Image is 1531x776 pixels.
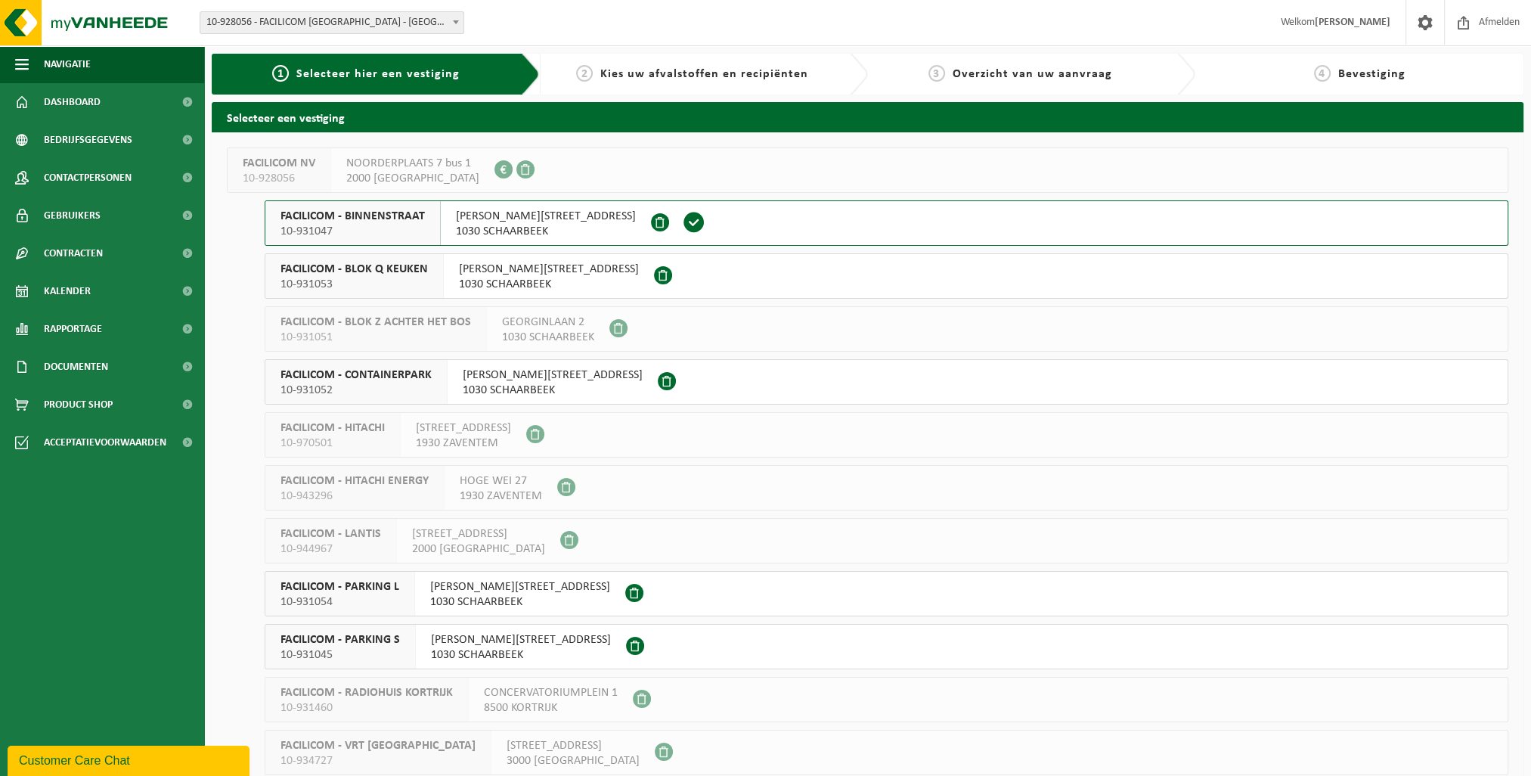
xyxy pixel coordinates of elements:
span: FACILICOM - BLOK Q KEUKEN [280,262,428,277]
span: 10-931052 [280,383,432,398]
span: 10-928056 [243,171,315,186]
button: FACILICOM - BLOK Q KEUKEN 10-931053 [PERSON_NAME][STREET_ADDRESS]1030 SCHAARBEEK [265,253,1508,299]
span: 1 [272,65,289,82]
span: FACILICOM - BLOK Z ACHTER HET BOS [280,315,471,330]
span: FACILICOM - HITACHI [280,421,385,436]
span: [PERSON_NAME][STREET_ADDRESS] [463,368,643,383]
span: Acceptatievoorwaarden [44,424,166,461]
h2: Selecteer een vestiging [212,102,1523,132]
span: Overzicht van uw aanvraag [953,68,1112,80]
span: [PERSON_NAME][STREET_ADDRESS] [456,209,636,224]
span: NOORDERPLAATS 7 bus 1 [346,156,479,171]
span: 10-970501 [280,436,385,451]
button: FACILICOM - CONTAINERPARK 10-931052 [PERSON_NAME][STREET_ADDRESS]1030 SCHAARBEEK [265,359,1508,405]
span: Dashboard [44,83,101,121]
span: Contracten [44,234,103,272]
span: FACILICOM - LANTIS [280,526,381,542]
button: FACILICOM - PARKING L 10-931054 [PERSON_NAME][STREET_ADDRESS]1030 SCHAARBEEK [265,571,1508,616]
span: Gebruikers [44,197,101,234]
span: 10-928056 - FACILICOM NV - ANTWERPEN [200,11,464,34]
span: FACILICOM - BINNENSTRAAT [280,209,425,224]
span: 2 [576,65,593,82]
span: Kalender [44,272,91,310]
span: Product Shop [44,386,113,424]
span: FACILICOM NV [243,156,315,171]
span: 1030 SCHAARBEEK [456,224,636,239]
span: Bevestiging [1338,68,1405,80]
span: Documenten [44,348,108,386]
span: 10-931054 [280,594,399,610]
span: FACILICOM - HITACHI ENERGY [280,473,429,489]
strong: [PERSON_NAME] [1315,17,1390,28]
span: 1030 SCHAARBEEK [502,330,594,345]
span: Contactpersonen [44,159,132,197]
span: HOGE WEI 27 [460,473,542,489]
span: 2000 [GEOGRAPHIC_DATA] [346,171,479,186]
span: 8500 KORTRIJK [484,700,618,715]
span: 4 [1314,65,1331,82]
span: 10-944967 [280,542,381,557]
span: 1030 SCHAARBEEK [431,647,611,663]
span: 1930 ZAVENTEM [460,489,542,504]
span: 2000 [GEOGRAPHIC_DATA] [412,542,545,557]
span: [PERSON_NAME][STREET_ADDRESS] [430,579,610,594]
button: FACILICOM - BINNENSTRAAT 10-931047 [PERSON_NAME][STREET_ADDRESS]1030 SCHAARBEEK [265,200,1508,246]
span: Navigatie [44,45,91,83]
span: [STREET_ADDRESS] [507,738,640,753]
span: 10-931051 [280,330,471,345]
span: 3000 [GEOGRAPHIC_DATA] [507,753,640,768]
span: [PERSON_NAME][STREET_ADDRESS] [431,632,611,647]
span: Kies uw afvalstoffen en recipiënten [600,68,808,80]
span: 10-931045 [280,647,400,663]
button: FACILICOM - PARKING S 10-931045 [PERSON_NAME][STREET_ADDRESS]1030 SCHAARBEEK [265,624,1508,669]
span: 10-931053 [280,277,428,292]
span: FACILICOM - CONTAINERPARK [280,368,432,383]
span: [PERSON_NAME][STREET_ADDRESS] [459,262,639,277]
span: 10-934727 [280,753,476,768]
span: FACILICOM - PARKING S [280,632,400,647]
span: 3 [928,65,945,82]
span: FACILICOM - VRT [GEOGRAPHIC_DATA] [280,738,476,753]
iframe: chat widget [8,743,253,776]
span: 10-943296 [280,489,429,504]
span: 1030 SCHAARBEEK [430,594,610,610]
span: 1030 SCHAARBEEK [463,383,643,398]
span: [STREET_ADDRESS] [412,526,545,542]
span: [STREET_ADDRESS] [416,421,511,436]
span: 10-928056 - FACILICOM NV - ANTWERPEN [200,12,463,33]
span: 10-931460 [280,700,453,715]
span: GEORGINLAAN 2 [502,315,594,330]
span: 10-931047 [280,224,425,239]
span: CONCERVATORIUMPLEIN 1 [484,685,618,700]
span: Selecteer hier een vestiging [296,68,460,80]
span: 1930 ZAVENTEM [416,436,511,451]
span: FACILICOM - RADIOHUIS KORTRIJK [280,685,453,700]
span: Rapportage [44,310,102,348]
span: FACILICOM - PARKING L [280,579,399,594]
span: 1030 SCHAARBEEK [459,277,639,292]
span: Bedrijfsgegevens [44,121,132,159]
